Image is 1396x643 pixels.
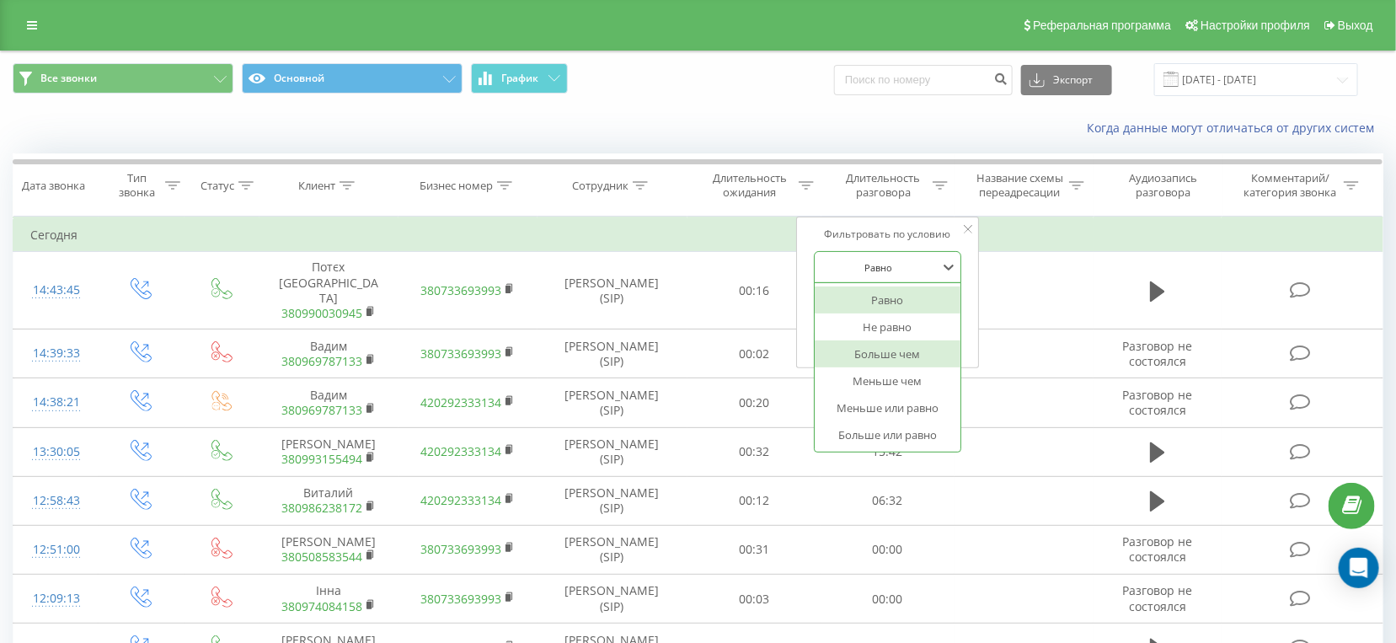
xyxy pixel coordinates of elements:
[687,476,821,525] td: 00:12
[242,63,463,94] button: Основной
[1123,582,1193,614] span: Разговор не состоялся
[30,436,82,469] div: 13:30:05
[687,427,821,476] td: 00:32
[1087,120,1383,136] a: Когда данные могут отличаться от других систем
[420,492,501,508] a: 420292333134
[815,394,961,421] div: Меньше или равно
[420,394,501,410] a: 420292333134
[471,63,568,94] button: График
[281,598,362,614] a: 380974084158
[30,582,82,615] div: 12:09:13
[420,346,501,362] a: 380733693993
[1123,338,1193,369] span: Разговор не состоялся
[1109,171,1217,200] div: Аудиозапись разговора
[687,575,821,624] td: 00:03
[30,533,82,566] div: 12:51:00
[1123,387,1193,418] span: Разговор не состоялся
[281,353,362,369] a: 380969787133
[259,575,398,624] td: Інна
[687,525,821,574] td: 00:31
[40,72,97,85] span: Все звонки
[538,330,687,378] td: [PERSON_NAME] (SIP)
[821,575,955,624] td: 00:00
[1123,533,1193,565] span: Разговор не состоялся
[259,476,398,525] td: Виталий
[815,313,961,340] div: Не равно
[687,330,821,378] td: 00:02
[834,65,1013,95] input: Поиск по номеру
[572,179,628,193] div: Сотрудник
[1021,65,1112,95] button: Экспорт
[502,72,539,84] span: График
[1339,548,1379,588] div: Open Intercom Messenger
[30,337,82,370] div: 14:39:33
[259,525,398,574] td: [PERSON_NAME]
[821,525,955,574] td: 00:00
[420,443,501,459] a: 420292333134
[114,171,161,200] div: Тип звонка
[420,282,501,298] a: 380733693993
[538,427,687,476] td: [PERSON_NAME] (SIP)
[13,218,1383,252] td: Сегодня
[704,171,794,200] div: Длительность ожидания
[821,476,955,525] td: 06:32
[259,378,398,427] td: Вадим
[687,252,821,330] td: 00:16
[30,485,82,517] div: 12:58:43
[201,179,234,193] div: Статус
[538,575,687,624] td: [PERSON_NAME] (SIP)
[259,330,398,378] td: Вадим
[975,171,1065,200] div: Название схемы переадресации
[30,274,82,307] div: 14:43:45
[687,378,821,427] td: 00:20
[538,252,687,330] td: [PERSON_NAME] (SIP)
[281,451,362,467] a: 380993155494
[298,179,335,193] div: Клиент
[538,476,687,525] td: [PERSON_NAME] (SIP)
[815,287,961,313] div: Равно
[22,179,85,193] div: Дата звонка
[259,252,398,330] td: Потєх [GEOGRAPHIC_DATA]
[281,305,362,321] a: 380990030945
[420,541,501,557] a: 380733693993
[281,402,362,418] a: 380969787133
[815,340,961,367] div: Больше чем
[13,63,233,94] button: Все звонки
[538,378,687,427] td: [PERSON_NAME] (SIP)
[281,549,362,565] a: 380508583544
[538,525,687,574] td: [PERSON_NAME] (SIP)
[1033,19,1171,32] span: Реферальная программа
[420,591,501,607] a: 380733693993
[1201,19,1310,32] span: Настройки профиля
[420,179,493,193] div: Бизнес номер
[1241,171,1340,200] div: Комментарий/категория звонка
[814,226,962,243] div: Фильтровать по условию
[815,421,961,448] div: Больше или равно
[30,386,82,419] div: 14:38:21
[259,427,398,476] td: [PERSON_NAME]
[281,500,362,516] a: 380986238172
[838,171,928,200] div: Длительность разговора
[815,367,961,394] div: Меньше чем
[1338,19,1373,32] span: Выход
